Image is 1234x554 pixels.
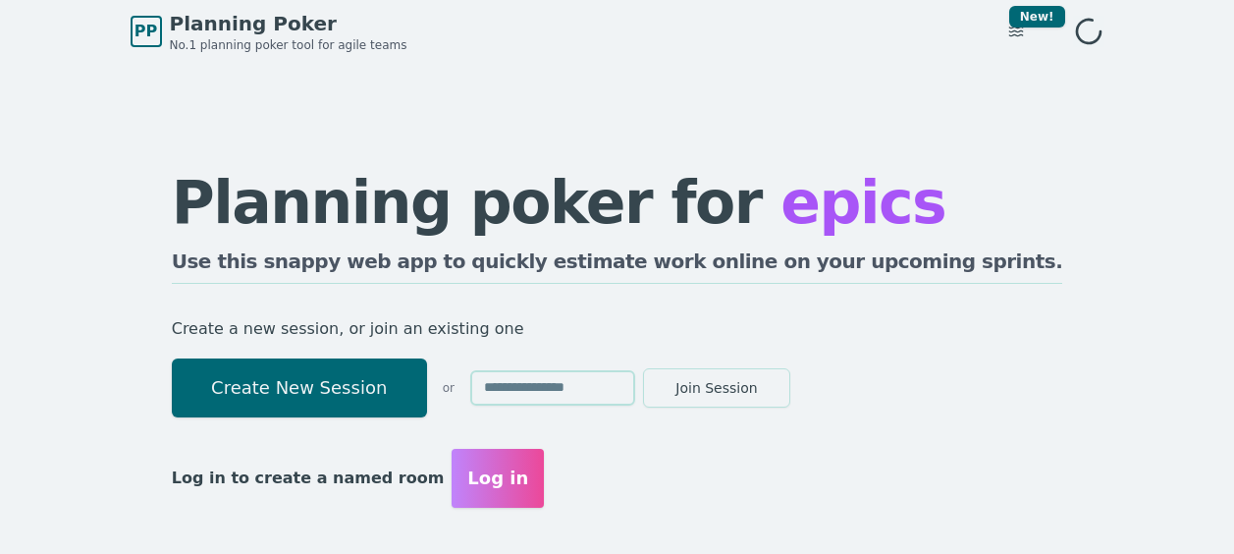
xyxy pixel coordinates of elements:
div: New! [1009,6,1065,28]
a: PPPlanning PokerNo.1 planning poker tool for agile teams [131,10,407,53]
button: New! [998,14,1034,49]
button: Log in [452,449,544,508]
p: Create a new session, or join an existing one [172,315,1063,343]
span: PP [134,20,157,43]
h1: Planning poker for [172,173,1063,232]
span: No.1 planning poker tool for agile teams [170,37,407,53]
span: Planning Poker [170,10,407,37]
span: epics [780,168,945,237]
span: Log in [467,465,528,492]
span: or [443,380,455,396]
p: Log in to create a named room [172,465,445,492]
h2: Use this snappy web app to quickly estimate work online on your upcoming sprints. [172,248,1063,284]
button: Create New Session [172,359,427,417]
button: Join Session [643,368,790,408]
